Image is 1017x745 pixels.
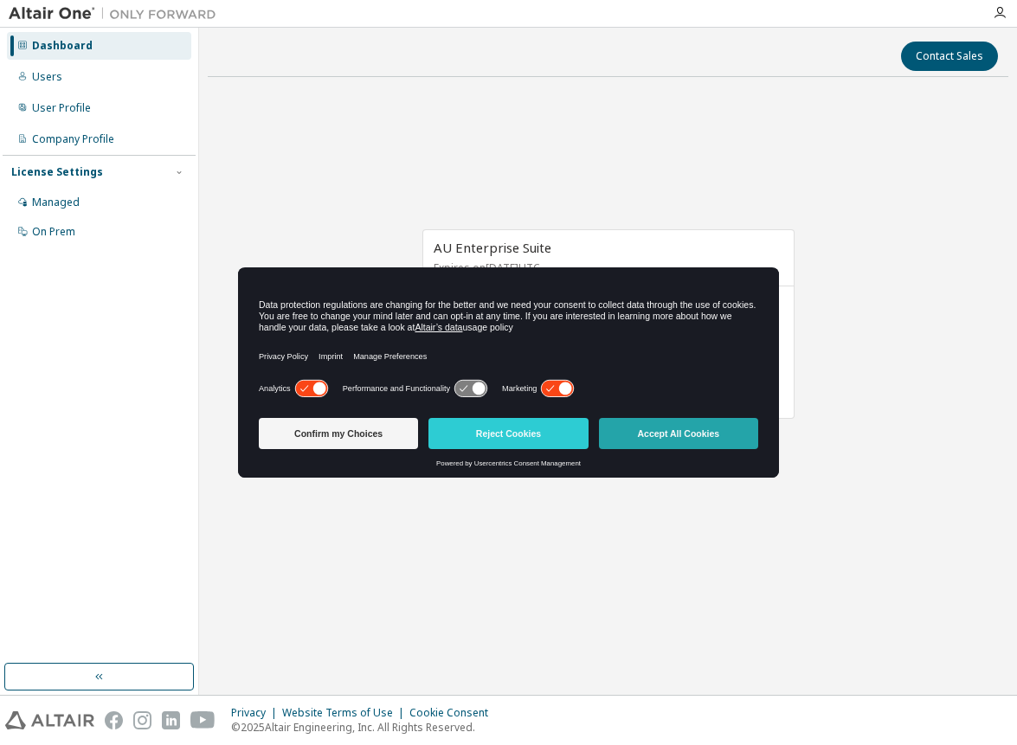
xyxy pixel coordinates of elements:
[162,711,180,729] img: linkedin.svg
[901,42,998,71] button: Contact Sales
[231,706,282,720] div: Privacy
[32,70,62,84] div: Users
[190,711,216,729] img: youtube.svg
[32,196,80,209] div: Managed
[282,706,409,720] div: Website Terms of Use
[105,711,123,729] img: facebook.svg
[32,132,114,146] div: Company Profile
[5,711,94,729] img: altair_logo.svg
[32,225,75,239] div: On Prem
[32,101,91,115] div: User Profile
[9,5,225,22] img: Altair One
[434,239,551,256] span: AU Enterprise Suite
[133,711,151,729] img: instagram.svg
[32,39,93,53] div: Dashboard
[231,720,499,735] p: © 2025 Altair Engineering, Inc. All Rights Reserved.
[11,165,103,179] div: License Settings
[434,260,779,275] p: Expires on [DATE] UTC
[409,706,499,720] div: Cookie Consent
